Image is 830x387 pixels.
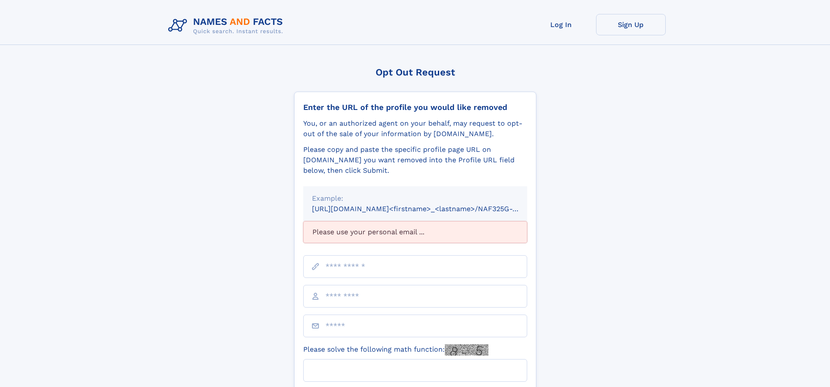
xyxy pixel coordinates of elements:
div: Example: [312,193,518,204]
a: Log In [526,14,596,35]
a: Sign Up [596,14,666,35]
small: [URL][DOMAIN_NAME]<firstname>_<lastname>/NAF325G-xxxxxxxx [312,205,544,213]
img: Logo Names and Facts [165,14,290,38]
div: You, or an authorized agent on your behalf, may request to opt-out of the sale of your informatio... [303,118,527,139]
div: Please use your personal email ... [303,221,527,243]
div: Opt Out Request [294,67,536,78]
div: Enter the URL of the profile you would like removed [303,103,527,112]
div: Please copy and paste the specific profile page URL on [DOMAIN_NAME] you want removed into the Pr... [303,144,527,176]
label: Please solve the following math function: [303,344,488,356]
